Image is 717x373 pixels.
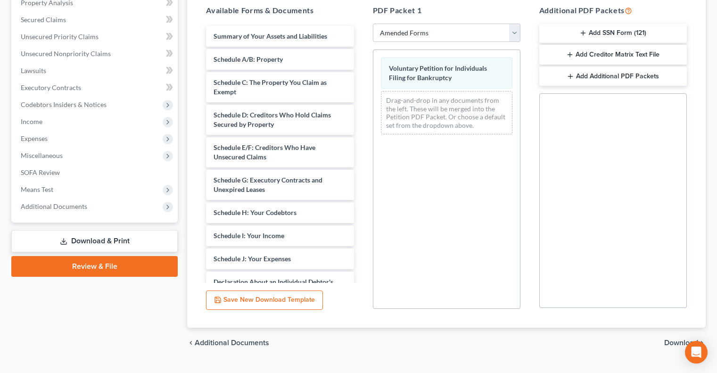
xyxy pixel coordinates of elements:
span: Additional Documents [21,202,87,210]
span: Codebtors Insiders & Notices [21,100,107,108]
h5: Additional PDF Packets [539,5,687,16]
span: Income [21,117,42,125]
span: Schedule G: Executory Contracts and Unexpired Leases [214,176,322,193]
span: Miscellaneous [21,151,63,159]
a: Unsecured Nonpriority Claims [13,45,178,62]
span: Declaration About an Individual Debtor's Schedules [214,278,333,295]
span: Summary of Your Assets and Liabilities [214,32,327,40]
span: Means Test [21,185,53,193]
button: Add SSN Form (121) [539,24,687,43]
a: SOFA Review [13,164,178,181]
span: Additional Documents [195,339,269,347]
span: Schedule H: Your Codebtors [214,208,297,216]
span: Schedule A/B: Property [214,55,283,63]
span: Schedule C: The Property You Claim as Exempt [214,78,327,96]
span: Secured Claims [21,16,66,24]
button: Add Additional PDF Packets [539,66,687,86]
i: chevron_left [187,339,195,347]
a: Review & File [11,256,178,277]
span: Download [664,339,698,347]
button: Download chevron_right [664,339,706,347]
span: Unsecured Nonpriority Claims [21,50,111,58]
span: Voluntary Petition for Individuals Filing for Bankruptcy [389,64,487,82]
a: Download & Print [11,230,178,252]
span: Lawsuits [21,66,46,75]
a: Lawsuits [13,62,178,79]
i: chevron_right [698,339,706,347]
button: Save New Download Template [206,290,323,310]
h5: Available Forms & Documents [206,5,354,16]
span: Schedule D: Creditors Who Hold Claims Secured by Property [214,111,331,128]
span: Executory Contracts [21,83,81,91]
a: chevron_left Additional Documents [187,339,269,347]
a: Executory Contracts [13,79,178,96]
a: Secured Claims [13,11,178,28]
span: SOFA Review [21,168,60,176]
h5: PDF Packet 1 [373,5,520,16]
span: Schedule I: Your Income [214,232,284,240]
a: Unsecured Priority Claims [13,28,178,45]
div: Drag-and-drop in any documents from the left. These will be merged into the Petition PDF Packet. ... [381,91,512,134]
button: Add Creditor Matrix Text File [539,45,687,65]
div: Open Intercom Messenger [685,341,708,364]
span: Expenses [21,134,48,142]
span: Unsecured Priority Claims [21,33,99,41]
span: Schedule J: Your Expenses [214,255,291,263]
span: Schedule E/F: Creditors Who Have Unsecured Claims [214,143,315,161]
